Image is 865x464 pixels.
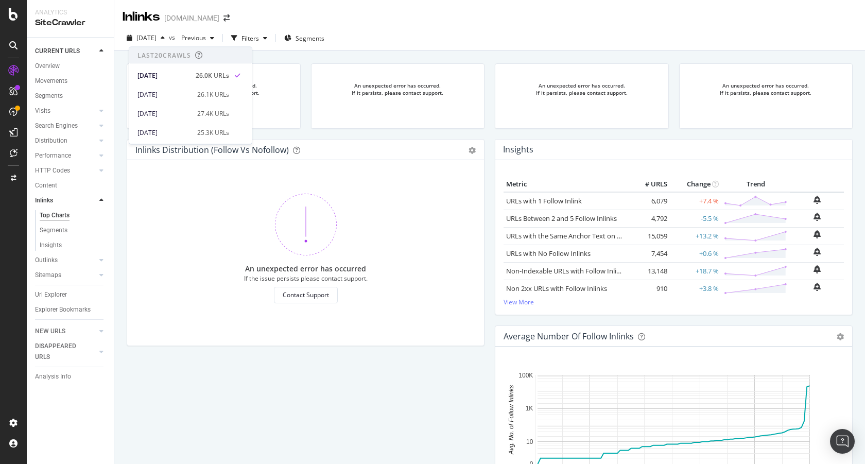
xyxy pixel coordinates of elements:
a: Segments [40,225,107,236]
div: HTTP Codes [35,165,70,176]
div: arrow-right-arrow-left [223,14,230,22]
div: [DOMAIN_NAME] [164,13,219,23]
a: URLs Between 2 and 5 Follow Inlinks [506,214,617,223]
a: URLs with 1 Follow Inlink [506,196,582,205]
div: bell-plus [814,248,821,256]
button: Previous [177,30,218,46]
div: Movements [35,76,67,87]
div: Analytics [35,8,106,17]
td: +0.6 % [670,245,721,262]
a: HTTP Codes [35,165,96,176]
td: +3.8 % [670,280,721,297]
a: Top Charts [40,210,107,221]
div: DISAPPEARED URLS [35,341,87,363]
div: Inlinks [123,8,160,26]
div: Last 20 Crawls [137,51,191,60]
text: 100K [518,372,533,379]
div: bell-plus [814,196,821,204]
div: Explorer Bookmarks [35,304,91,315]
button: Segments [280,30,328,46]
td: 7,454 [629,245,670,262]
a: Overview [35,61,107,72]
button: Filters [227,30,271,46]
button: [DATE] [123,30,169,46]
a: Movements [35,76,107,87]
div: An unexpected error has occurred [245,264,366,274]
a: Segments [35,91,107,101]
a: URLs with No Follow Inlinks [506,249,591,258]
div: bell-plus [814,283,821,291]
div: Top Charts [40,210,70,221]
a: Explorer Bookmarks [35,304,107,315]
div: Distribution [35,135,67,146]
td: 6,079 [629,192,670,210]
span: Previous [177,33,206,42]
div: [DATE] [137,128,191,137]
div: NEW URLS [35,326,65,337]
div: Insights [40,240,62,251]
td: +18.7 % [670,262,721,280]
span: vs [169,33,177,42]
a: Performance [35,150,96,161]
div: Overview [35,61,60,72]
a: Non 2xx URLs with Follow Inlinks [506,284,607,293]
a: CURRENT URLS [35,46,96,57]
td: +7.4 % [670,192,721,210]
div: Segments [40,225,67,236]
span: An unexpected error has occurred. If it persists, please contact support. [536,82,628,97]
div: 26.0K URLs [196,71,229,80]
div: Sitemaps [35,270,61,281]
button: Contact Support [274,287,338,303]
div: Filters [241,34,259,43]
div: 27.4K URLs [197,109,229,118]
div: bell-plus [814,230,821,238]
div: SiteCrawler [35,17,106,29]
th: Trend [721,177,790,192]
a: Content [35,180,107,191]
div: Analysis Info [35,371,71,382]
div: gear [469,147,476,154]
span: An unexpected error has occurred. If it persists, please contact support. [720,82,811,97]
div: Visits [35,106,50,116]
h4: Insights [503,143,533,157]
a: Inlinks [35,195,96,206]
a: URLs with the Same Anchor Text on Inlinks [506,231,637,240]
div: bell-plus [814,213,821,221]
a: Analysis Info [35,371,107,382]
a: Non-Indexable URLs with Follow Inlinks [506,266,627,276]
div: Outlinks [35,255,58,266]
a: Outlinks [35,255,96,266]
th: # URLS [629,177,670,192]
td: 910 [629,280,670,297]
div: [DATE] [137,90,191,99]
td: -5.5 % [670,210,721,227]
text: 10 [526,438,533,445]
img: 370bne1z.png [275,194,337,255]
a: Insights [40,240,107,251]
a: Distribution [35,135,96,146]
div: Average Number of Follow Inlinks [504,331,634,341]
div: Performance [35,150,71,161]
div: [DATE] [137,109,191,118]
a: Search Engines [35,121,96,131]
a: View More [504,298,844,306]
div: If the issue persists please contact support. [244,274,368,283]
div: CURRENT URLS [35,46,80,57]
text: 1K [526,405,533,413]
div: Segments [35,91,63,101]
div: [DATE] [137,71,189,80]
td: 13,148 [629,262,670,280]
th: Metric [504,177,629,192]
div: 26.1K URLs [197,90,229,99]
div: gear [837,333,844,340]
span: An unexpected error has occurred. If it persists, please contact support. [352,82,443,97]
a: DISAPPEARED URLS [35,341,96,363]
div: Url Explorer [35,289,67,300]
div: bell-plus [814,265,821,273]
td: +13.2 % [670,227,721,245]
th: Change [670,177,721,192]
div: Content [35,180,57,191]
span: 2025 Sep. 25th [136,33,157,42]
td: 15,059 [629,227,670,245]
div: 25.3K URLs [197,128,229,137]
